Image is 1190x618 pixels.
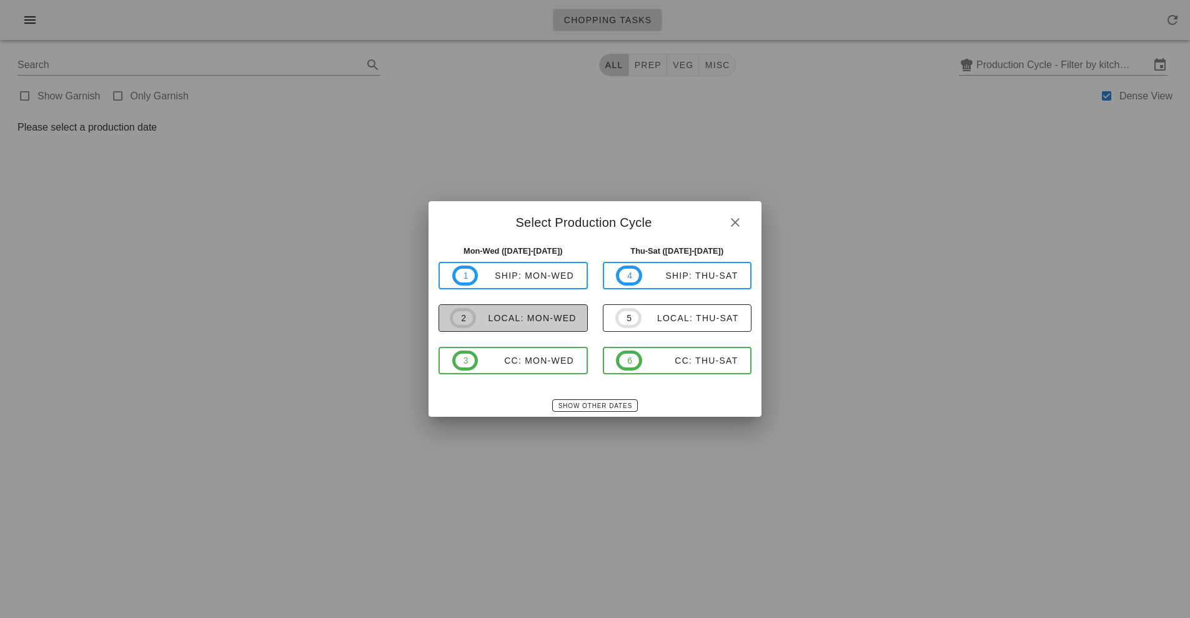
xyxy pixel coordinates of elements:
[558,402,632,409] span: Show Other Dates
[464,246,563,256] strong: Mon-Wed ([DATE]-[DATE])
[478,356,574,366] div: CC: Mon-Wed
[642,313,739,323] div: local: Thu-Sat
[627,354,632,367] span: 6
[603,262,752,289] button: 4ship: Thu-Sat
[627,269,632,282] span: 4
[642,271,738,281] div: ship: Thu-Sat
[460,311,465,325] span: 2
[463,354,468,367] span: 3
[429,201,761,240] div: Select Production Cycle
[439,262,588,289] button: 1ship: Mon-Wed
[439,347,588,374] button: 3CC: Mon-Wed
[630,246,723,256] strong: Thu-Sat ([DATE]-[DATE])
[642,356,738,366] div: CC: Thu-Sat
[439,304,588,332] button: 2local: Mon-Wed
[463,269,468,282] span: 1
[478,271,574,281] div: ship: Mon-Wed
[603,304,752,332] button: 5local: Thu-Sat
[476,313,577,323] div: local: Mon-Wed
[626,311,631,325] span: 5
[552,399,638,412] button: Show Other Dates
[603,347,752,374] button: 6CC: Thu-Sat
